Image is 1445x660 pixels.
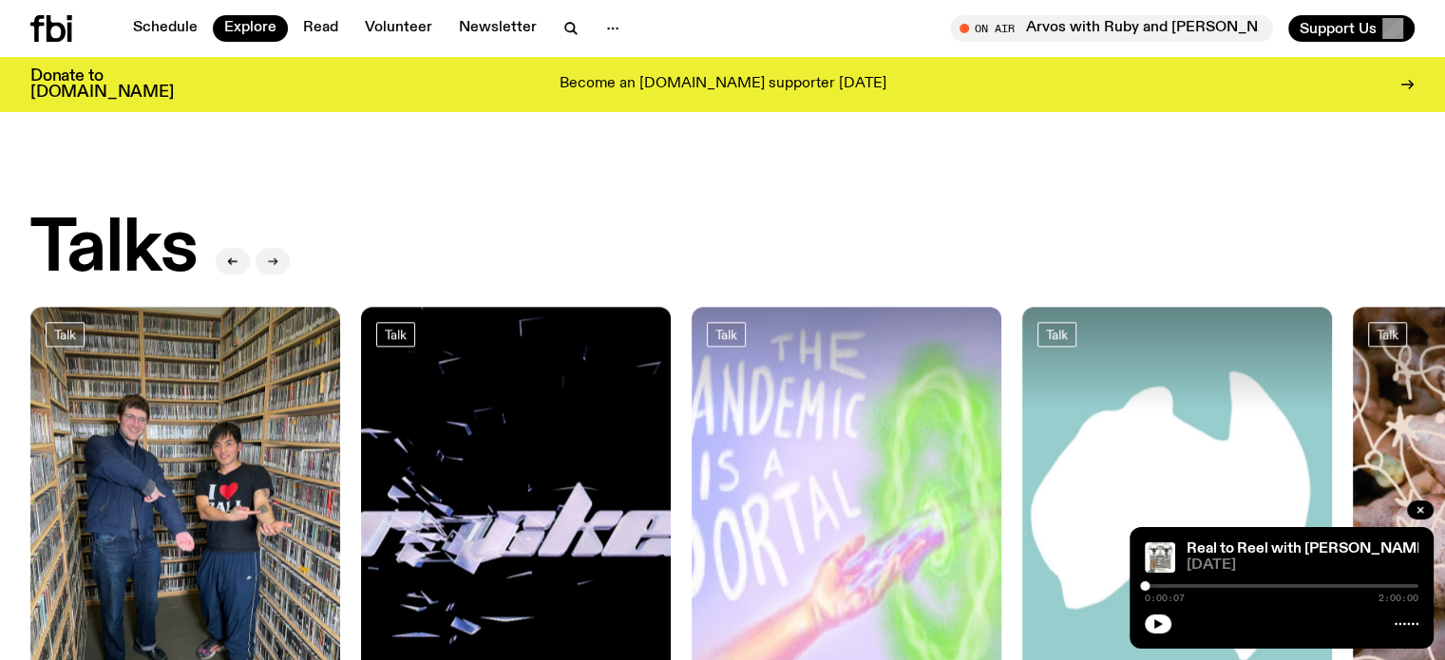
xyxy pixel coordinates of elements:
span: Talk [715,327,737,341]
h2: Talks [30,214,197,286]
a: Explore [213,15,288,42]
p: Become an [DOMAIN_NAME] supporter [DATE] [560,76,886,93]
a: Real to Reel with [PERSON_NAME] [1187,541,1431,556]
button: Support Us [1288,15,1415,42]
a: Volunteer [353,15,444,42]
a: Talk [707,322,746,347]
span: 2:00:00 [1378,594,1418,603]
span: Talk [1377,327,1398,341]
a: Newsletter [447,15,548,42]
a: Talk [1368,322,1407,347]
a: Talk [376,322,415,347]
a: Talk [1037,322,1076,347]
a: Read [292,15,350,42]
a: Schedule [122,15,209,42]
h3: Donate to [DOMAIN_NAME] [30,68,174,101]
a: Talk [46,322,85,347]
span: Talk [54,327,76,341]
button: On AirArvos with Ruby and [PERSON_NAME] [950,15,1273,42]
span: 0:00:07 [1145,594,1185,603]
span: Talk [385,327,407,341]
span: [DATE] [1187,558,1418,573]
span: Support Us [1300,20,1377,37]
span: Talk [1046,327,1068,341]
